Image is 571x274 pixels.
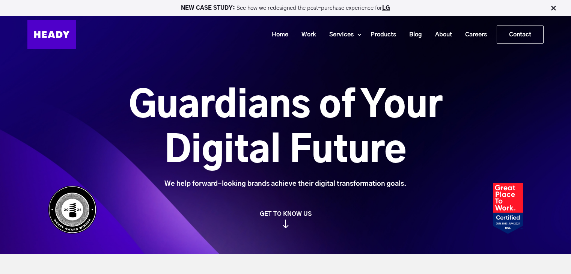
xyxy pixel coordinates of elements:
[87,84,484,174] h1: Guardians of Your Digital Future
[400,28,426,42] a: Blog
[382,5,390,11] a: LG
[283,220,289,228] img: arrow_down
[292,28,320,42] a: Work
[87,180,484,188] div: We help forward-looking brands achieve their digital transformation goals.
[3,5,568,11] p: See how we redesigned the post-purchase experience for
[550,5,557,12] img: Close Bar
[262,28,292,42] a: Home
[426,28,456,42] a: About
[497,26,543,43] a: Contact
[456,28,491,42] a: Careers
[181,5,237,11] strong: NEW CASE STUDY:
[361,28,400,42] a: Products
[84,26,544,44] div: Navigation Menu
[44,210,527,228] a: GET TO KNOW US
[320,28,357,42] a: Services
[48,185,97,234] img: Heady_WebbyAward_Winner-4
[493,183,523,234] img: Heady_2023_Certification_Badge
[27,20,76,49] img: Heady_Logo_Web-01 (1)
